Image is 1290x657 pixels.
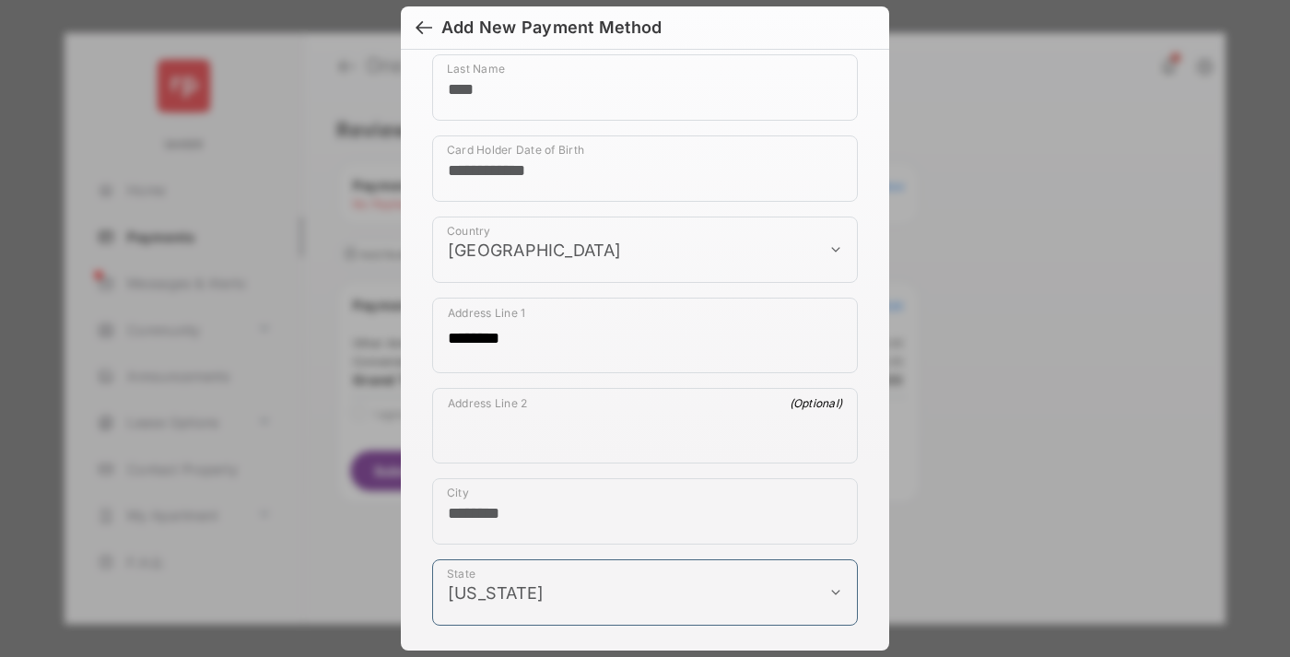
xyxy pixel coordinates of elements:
[432,388,858,463] div: payment_method_screening[postal_addresses][addressLine2]
[432,298,858,373] div: payment_method_screening[postal_addresses][addressLine1]
[441,18,662,38] div: Add New Payment Method
[432,217,858,283] div: payment_method_screening[postal_addresses][country]
[432,478,858,545] div: payment_method_screening[postal_addresses][locality]
[432,559,858,626] div: payment_method_screening[postal_addresses][administrativeArea]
